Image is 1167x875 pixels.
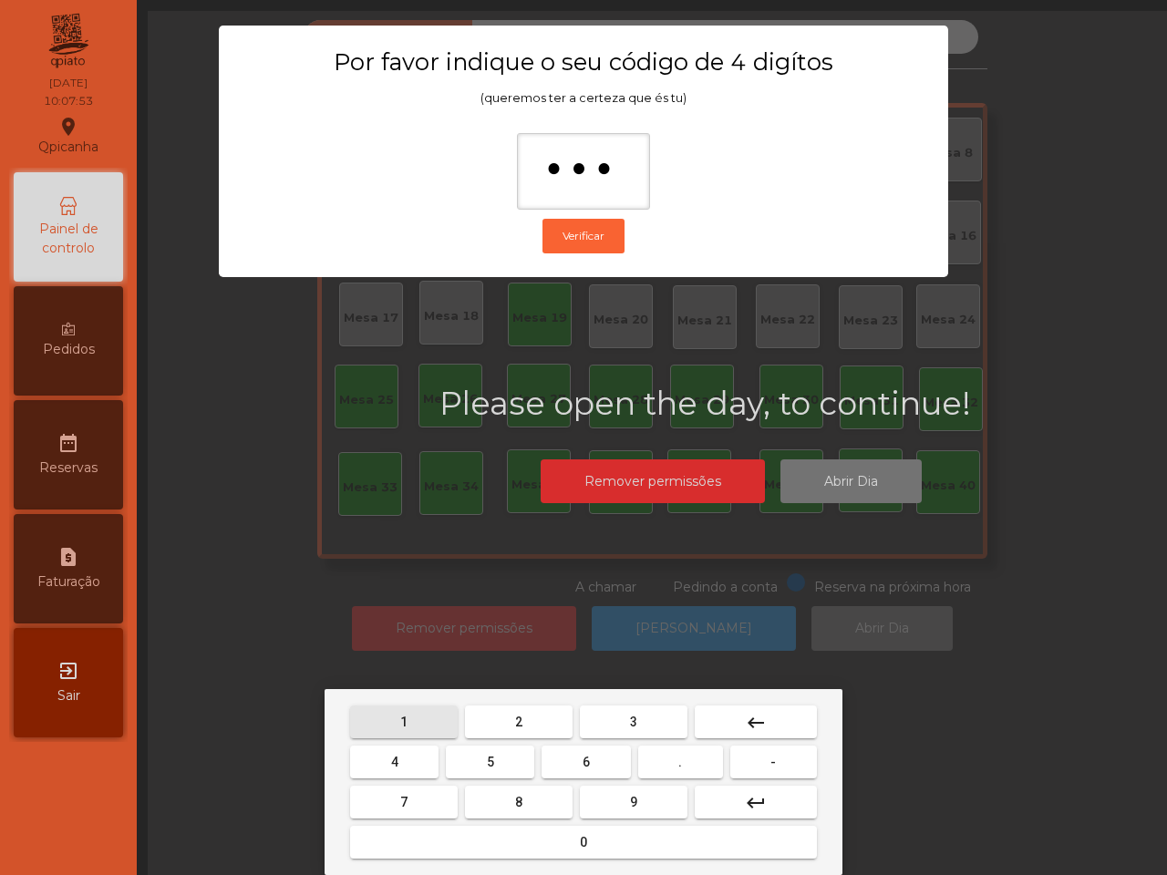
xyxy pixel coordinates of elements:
h3: Por favor indique o seu código de 4 digítos [254,47,913,77]
span: (queremos ter a certeza que és tu) [480,91,687,105]
span: . [678,755,682,769]
mat-icon: keyboard_return [745,792,767,814]
span: 6 [583,755,590,769]
span: 4 [391,755,398,769]
span: 9 [630,795,637,809]
span: 1 [400,715,408,729]
mat-icon: keyboard_backspace [745,712,767,734]
span: 2 [515,715,522,729]
span: 0 [580,835,587,849]
span: 5 [487,755,494,769]
span: - [770,755,776,769]
span: 7 [400,795,408,809]
button: Verificar [542,219,625,253]
span: 3 [630,715,637,729]
span: 8 [515,795,522,809]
